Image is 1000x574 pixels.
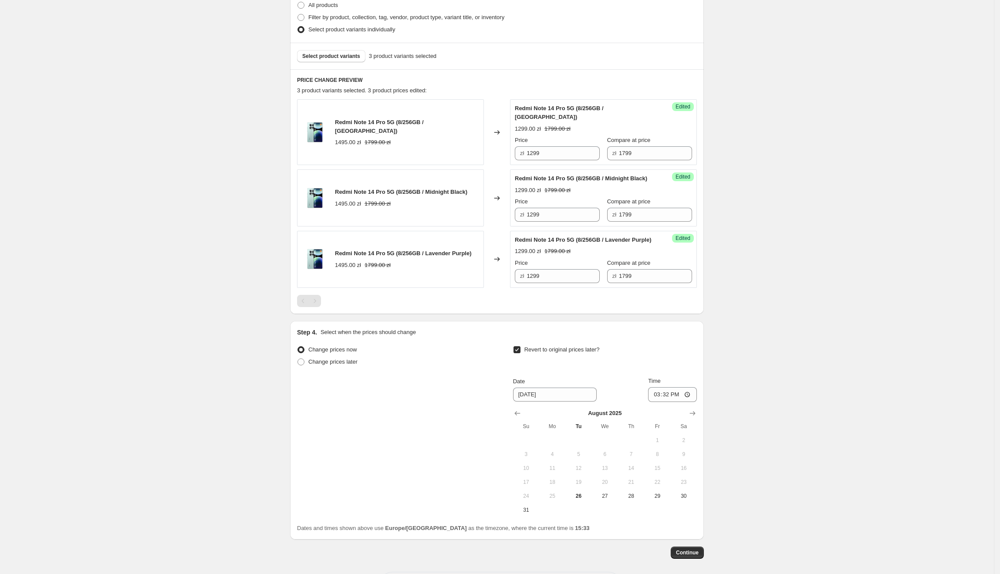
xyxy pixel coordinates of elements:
[302,185,328,211] img: 19475_O16_Green_back_front_80x.png
[517,451,536,458] span: 3
[674,423,693,430] span: Sa
[648,423,667,430] span: Fr
[335,138,361,147] div: 1495.00 zł
[648,465,667,472] span: 15
[674,451,693,458] span: 9
[520,211,524,218] span: zł
[648,378,660,384] span: Time
[369,52,436,61] span: 3 product variants selected
[385,525,466,531] b: Europe/[GEOGRAPHIC_DATA]
[622,479,641,486] span: 21
[297,328,317,337] h2: Step 4.
[515,186,541,195] div: 1299.00 zł
[515,175,647,182] span: Redmi Note 14 Pro 5G (8/256GB / Midnight Black)
[539,447,565,461] button: Monday August 4 2025
[674,493,693,500] span: 30
[595,465,615,472] span: 13
[595,493,615,500] span: 27
[671,489,697,503] button: Saturday August 30 2025
[569,465,588,472] span: 12
[515,105,604,120] span: Redmi Note 14 Pro 5G (8/256GB / [GEOGRAPHIC_DATA])
[308,346,357,353] span: Change prices now
[297,50,365,62] button: Select product variants
[592,447,618,461] button: Wednesday August 6 2025
[644,447,670,461] button: Friday August 8 2025
[365,138,391,147] strike: 1799.00 zł
[644,461,670,475] button: Friday August 15 2025
[648,451,667,458] span: 8
[544,186,571,195] strike: 1799.00 zł
[308,26,395,33] span: Select product variants individually
[335,199,361,208] div: 1495.00 zł
[565,419,591,433] th: Tuesday
[513,461,539,475] button: Sunday August 10 2025
[308,358,358,365] span: Change prices later
[515,247,541,256] div: 1299.00 zł
[539,489,565,503] button: Monday August 25 2025
[569,479,588,486] span: 19
[513,475,539,489] button: Sunday August 17 2025
[544,125,571,133] strike: 1799.00 zł
[544,247,571,256] strike: 1799.00 zł
[520,150,524,156] span: zł
[569,493,588,500] span: 26
[575,525,589,531] b: 15:33
[515,137,528,143] span: Price
[607,198,651,205] span: Compare at price
[539,461,565,475] button: Monday August 11 2025
[607,260,651,266] span: Compare at price
[648,493,667,500] span: 29
[622,423,641,430] span: Th
[644,419,670,433] th: Friday
[335,261,361,270] div: 1495.00 zł
[335,189,467,195] span: Redmi Note 14 Pro 5G (8/256GB / Midnight Black)
[644,475,670,489] button: Friday August 22 2025
[676,549,699,556] span: Continue
[648,437,667,444] span: 1
[511,407,524,419] button: Show previous month, July 2025
[565,447,591,461] button: Tuesday August 5 2025
[513,419,539,433] th: Sunday
[676,235,690,242] span: Edited
[543,451,562,458] span: 4
[618,461,644,475] button: Thursday August 14 2025
[321,328,416,337] p: Select when the prices should change
[543,479,562,486] span: 18
[517,465,536,472] span: 10
[565,475,591,489] button: Tuesday August 19 2025
[595,451,615,458] span: 6
[607,137,651,143] span: Compare at price
[592,419,618,433] th: Wednesday
[297,525,590,531] span: Dates and times shown above use as the timezone, where the current time is
[644,489,670,503] button: Friday August 29 2025
[686,407,699,419] button: Show next month, September 2025
[543,423,562,430] span: Mo
[671,447,697,461] button: Saturday August 9 2025
[539,475,565,489] button: Monday August 18 2025
[618,419,644,433] th: Thursday
[569,423,588,430] span: Tu
[308,2,338,8] span: All products
[543,493,562,500] span: 25
[515,236,652,243] span: Redmi Note 14 Pro 5G (8/256GB / Lavender Purple)
[674,479,693,486] span: 23
[622,451,641,458] span: 7
[513,388,597,402] input: 8/26/2025
[618,489,644,503] button: Thursday August 28 2025
[612,211,616,218] span: zł
[671,461,697,475] button: Saturday August 16 2025
[524,346,600,353] span: Revert to original prices later?
[517,493,536,500] span: 24
[517,479,536,486] span: 17
[595,423,615,430] span: We
[297,87,427,94] span: 3 product variants selected. 3 product prices edited:
[674,465,693,472] span: 16
[335,250,472,257] span: Redmi Note 14 Pro 5G (8/256GB / Lavender Purple)
[644,433,670,447] button: Friday August 1 2025
[302,246,328,272] img: 19475_O16_Green_back_front_80x.png
[297,295,321,307] nav: Pagination
[515,260,528,266] span: Price
[302,119,328,145] img: 19475_O16_Green_back_front_80x.png
[517,506,536,513] span: 31
[513,503,539,517] button: Sunday August 31 2025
